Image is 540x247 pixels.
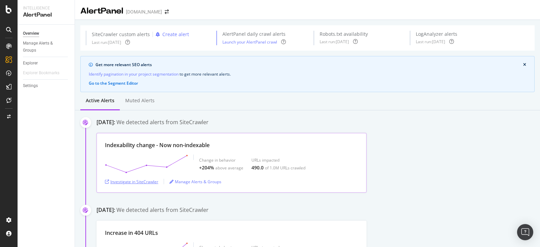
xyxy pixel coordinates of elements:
div: Last run: [DATE] [92,39,121,45]
button: Go to the Segment Editor [89,80,138,86]
button: Investigate in SiteCrawler [105,176,158,187]
div: Change in behavior [199,157,243,163]
a: Manage Alerts & Groups [23,40,70,54]
div: Explorer [23,60,38,67]
div: Increase in 404 URLs [105,229,158,237]
div: We detected alerts from SiteCrawler [116,118,209,126]
a: Manage Alerts & Groups [169,179,221,185]
div: Indexability change - Now non-indexable [105,141,210,149]
div: AlertPanel [23,11,69,19]
div: Settings [23,82,38,89]
div: Overview [23,30,39,37]
button: Launch your AlertPanel crawl [222,39,277,45]
a: Explorer Bookmarks [23,70,66,77]
div: Create alert [162,31,189,38]
button: Create alert [153,31,189,38]
div: Last run: [DATE] [416,39,445,45]
div: LogAnalyzer alerts [416,31,457,37]
a: Overview [23,30,70,37]
div: info banner [80,56,535,92]
div: 490.0 [251,164,264,171]
div: AlertPanel [80,5,123,17]
div: Intelligence [23,5,69,11]
div: Active alerts [86,97,114,104]
div: Robots.txt availability [320,31,368,37]
div: to get more relevant alerts . [89,71,526,78]
div: arrow-right-arrow-left [165,9,169,14]
div: Get more relevant SEO alerts [96,62,523,68]
div: URLs impacted [251,157,305,163]
div: [DATE]: [97,118,115,126]
button: close banner [521,60,528,69]
div: +204% [199,164,214,171]
a: Settings [23,82,70,89]
div: above average [215,165,243,171]
div: Explorer Bookmarks [23,70,59,77]
div: of 1.0M URLs crawled [265,165,305,171]
div: SiteCrawler custom alerts [92,31,150,38]
a: Identify pagination in your project segmentation [89,71,179,78]
div: [DATE]: [97,206,115,214]
div: We detected alerts from SiteCrawler [116,206,209,214]
div: Manage Alerts & Groups [23,40,63,54]
button: Manage Alerts & Groups [169,176,221,187]
div: [DOMAIN_NAME] [126,8,162,15]
div: Last run: [DATE] [320,39,349,45]
div: Muted alerts [125,97,155,104]
a: Investigate in SiteCrawler [105,179,158,185]
div: Open Intercom Messenger [517,224,533,240]
div: AlertPanel daily crawl alerts [222,31,286,37]
a: Explorer [23,60,70,67]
